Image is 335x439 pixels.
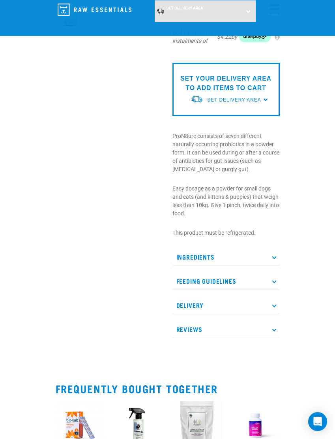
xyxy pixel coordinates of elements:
span: Set Delivery Area [207,97,261,103]
img: Afterpay [239,31,271,42]
p: ProN8ure consists of seven different naturally occurring probiotics in a powder form. It can be u... [172,132,280,173]
img: Raw Essentials Logo [58,4,131,16]
img: van-moving.png [157,8,165,14]
img: van-moving.png [191,95,203,104]
span: $4.22 [217,33,231,41]
p: This product must be refrigerated. [172,229,280,237]
span: Set Delivery Area [167,6,203,10]
div: or 4 interest-free instalments of by [172,28,280,45]
p: Reviews [172,320,280,338]
p: Feeding Guidelines [172,272,280,290]
p: Ingredients [172,248,280,266]
p: SET YOUR DELIVERY AREA TO ADD ITEMS TO CART [178,74,274,93]
p: Delivery [172,296,280,314]
div: Open Intercom Messenger [308,412,327,431]
h2: Frequently bought together [56,382,280,395]
p: Easy dosage as a powder for small dogs and cats (and kittens & puppies) that weigh less than 10kg... [172,185,280,218]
